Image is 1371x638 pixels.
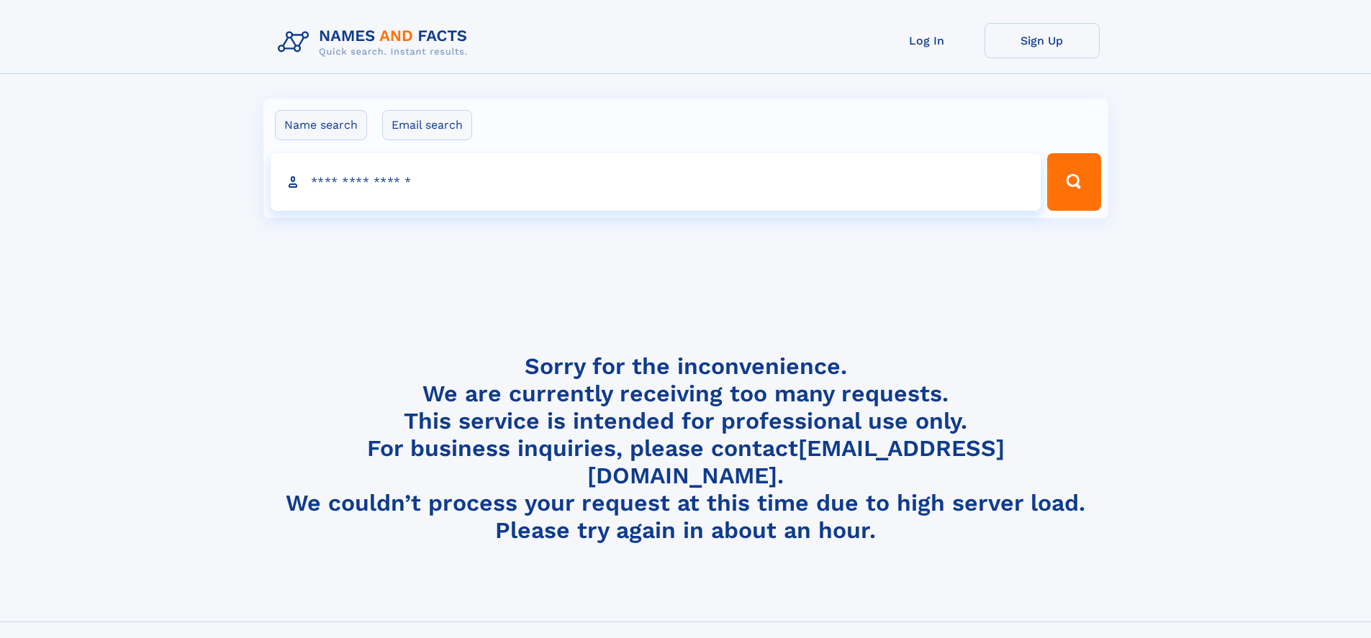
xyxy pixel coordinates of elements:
[587,434,1005,489] a: [EMAIL_ADDRESS][DOMAIN_NAME]
[985,23,1100,58] a: Sign Up
[272,352,1100,544] h4: Sorry for the inconvenience. We are currently receiving too many requests. This service is intend...
[271,153,1041,211] input: search input
[1047,153,1100,211] button: Search Button
[275,110,367,140] label: Name search
[869,23,985,58] a: Log In
[272,23,479,62] img: Logo Names and Facts
[382,110,472,140] label: Email search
